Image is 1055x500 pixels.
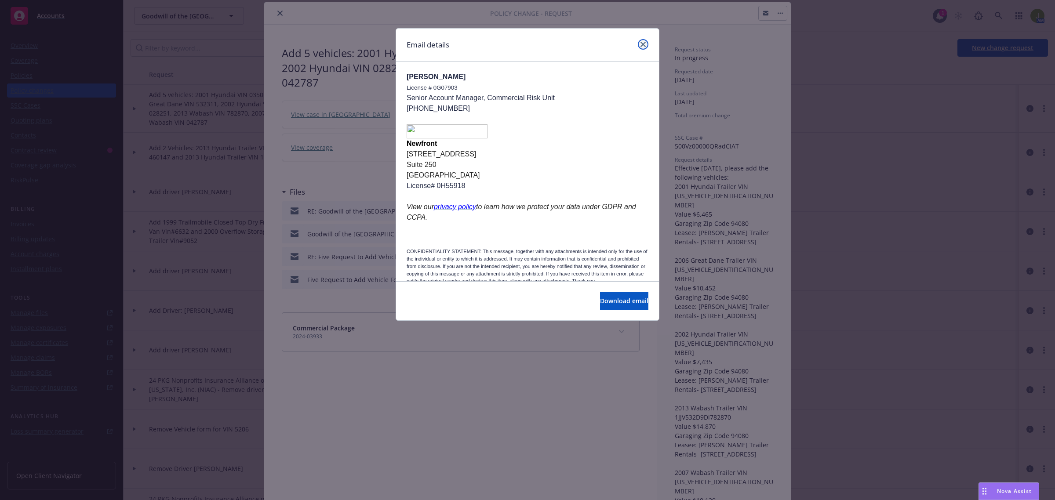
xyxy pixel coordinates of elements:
[979,483,990,500] div: Drag to move
[407,203,434,210] span: View our
[434,203,476,210] a: privacy policy
[426,214,427,221] span: .
[979,482,1039,500] button: Nova Assist
[600,292,648,310] button: Download email
[600,297,648,305] span: Download email
[997,487,1032,495] span: Nova Assist
[407,249,648,320] font: CONFIDENTIALITY STATEMENT: This message, together with any attachments is intended only for the u...
[407,203,636,221] span: to learn how we protect your data under GDPR and CCPA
